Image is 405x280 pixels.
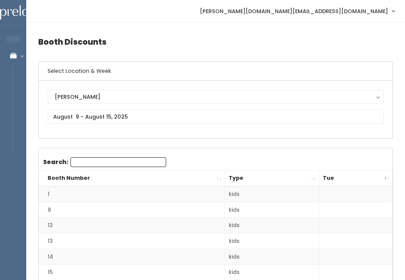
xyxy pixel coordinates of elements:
[225,170,319,187] th: Type: activate to sort column ascending
[225,233,319,249] td: kids
[225,249,319,265] td: kids
[48,90,384,104] button: [PERSON_NAME]
[39,62,393,81] h6: Select Location & Week
[225,202,319,218] td: kids
[38,32,393,52] h4: Booth Discounts
[225,186,319,202] td: kids
[39,218,225,233] td: 12
[39,186,225,202] td: 1
[70,157,166,167] input: Search:
[39,170,225,187] th: Booth Number: activate to sort column ascending
[39,202,225,218] td: 9
[39,233,225,249] td: 13
[39,249,225,265] td: 14
[43,157,166,167] label: Search:
[200,7,388,15] span: [PERSON_NAME][DOMAIN_NAME][EMAIL_ADDRESS][DOMAIN_NAME]
[55,93,376,101] div: [PERSON_NAME]
[192,3,402,19] a: [PERSON_NAME][DOMAIN_NAME][EMAIL_ADDRESS][DOMAIN_NAME]
[225,218,319,233] td: kids
[319,170,393,187] th: Tue: activate to sort column descending
[48,110,384,124] input: August 9 - August 15, 2025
